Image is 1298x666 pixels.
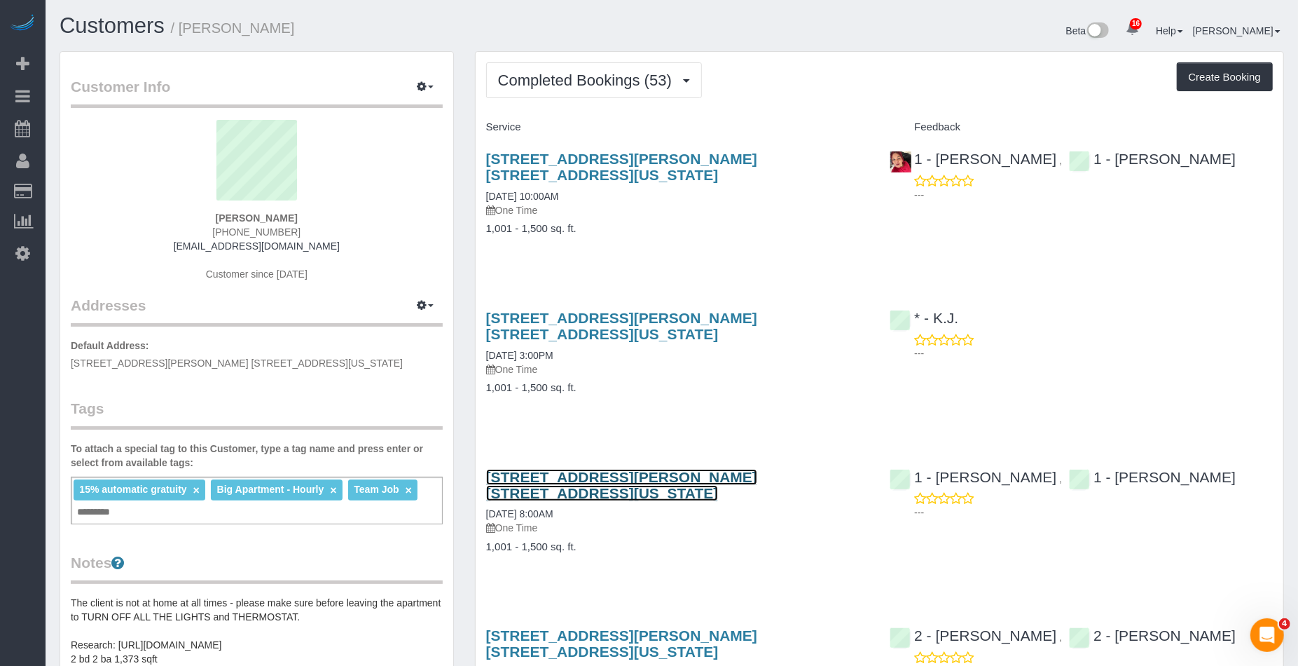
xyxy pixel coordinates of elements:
h4: 1,001 - 1,500 sq. ft. [486,382,869,394]
a: 1 - [PERSON_NAME] [890,151,1056,167]
p: --- [914,346,1273,360]
button: Completed Bookings (53) [486,62,702,98]
span: , [1059,632,1062,643]
a: [STREET_ADDRESS][PERSON_NAME] [STREET_ADDRESS][US_STATE] [486,627,757,660]
img: Automaid Logo [8,14,36,34]
a: [STREET_ADDRESS][PERSON_NAME] [STREET_ADDRESS][US_STATE] [486,310,757,342]
p: One Time [486,362,869,376]
p: One Time [486,203,869,217]
a: [DATE] 10:00AM [486,191,559,202]
a: [PERSON_NAME] [1193,25,1280,36]
legend: Tags [71,398,443,430]
img: New interface [1086,22,1109,41]
span: , [1059,155,1062,166]
a: * - K.J. [890,310,958,326]
pre: The client is not at home at all times - please make sure before leaving the apartment to TURN OF... [71,596,443,666]
p: --- [914,505,1273,519]
a: 2 - [PERSON_NAME] [1069,627,1236,644]
small: / [PERSON_NAME] [171,20,295,36]
p: One Time [486,521,869,535]
span: 4 [1279,618,1290,630]
a: × [193,484,200,496]
a: [EMAIL_ADDRESS][DOMAIN_NAME] [174,240,340,252]
a: 2 - [PERSON_NAME] [890,627,1056,644]
a: 1 - [PERSON_NAME] [1069,469,1236,485]
a: × [330,484,336,496]
span: Team Job [354,484,399,495]
h4: 1,001 - 1,500 sq. ft. [486,223,869,235]
span: Completed Bookings (53) [498,72,679,89]
span: [PHONE_NUMBER] [212,226,301,238]
a: × [406,484,412,496]
a: Help [1156,25,1183,36]
h4: Feedback [890,121,1273,133]
legend: Customer Info [71,76,443,108]
iframe: Intercom live chat [1250,618,1284,652]
a: Customers [60,13,165,38]
span: Big Apartment - Hourly [217,484,324,495]
a: 1 - [PERSON_NAME] [1069,151,1236,167]
span: [STREET_ADDRESS][PERSON_NAME] [STREET_ADDRESS][US_STATE] [71,358,403,369]
a: 16 [1119,14,1146,45]
a: 1 - [PERSON_NAME] [890,469,1056,485]
img: 1 - Emely Jimenez [890,151,911,172]
a: Beta [1066,25,1110,36]
p: --- [914,188,1273,202]
label: To attach a special tag to this Customer, type a tag name and press enter or select from availabl... [71,442,443,470]
span: Customer since [DATE] [206,269,308,280]
a: [DATE] 3:00PM [486,350,553,361]
label: Default Address: [71,339,149,353]
h4: Service [486,121,869,133]
a: [DATE] 8:00AM [486,508,553,519]
button: Create Booking [1177,62,1273,92]
legend: Notes [71,552,443,584]
a: [STREET_ADDRESS][PERSON_NAME] [STREET_ADDRESS][US_STATE] [486,151,757,183]
h4: 1,001 - 1,500 sq. ft. [486,541,869,553]
a: [STREET_ADDRESS][PERSON_NAME] [STREET_ADDRESS][US_STATE] [486,469,757,501]
span: 15% automatic gratuity [79,484,186,495]
span: , [1059,473,1062,484]
span: 16 [1130,18,1142,29]
strong: [PERSON_NAME] [216,212,298,224]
